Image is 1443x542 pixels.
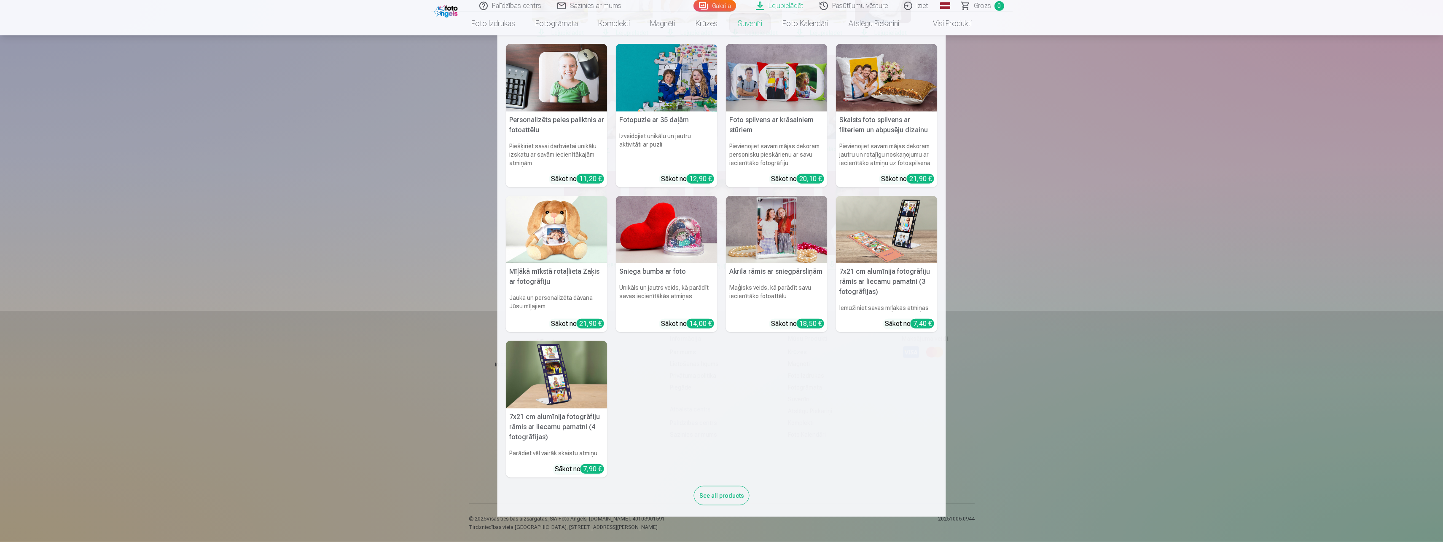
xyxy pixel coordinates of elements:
img: 7x21 cm alumīnija fotogrāfiju rāmis ar liecamu pamatni (4 fotogrāfijas) [506,341,607,409]
span: Grozs [974,1,991,11]
h5: Akrila rāmis ar sniegpārsliņām [726,263,828,280]
img: Mīļākā mīkstā rotaļlieta Zaķis ar fotogrāfiju [506,196,607,264]
img: Akrila rāmis ar sniegpārsliņām [726,196,828,264]
a: Atslēgu piekariņi [838,12,909,35]
h5: Mīļākā mīkstā rotaļlieta Zaķis ar fotogrāfiju [506,263,607,290]
img: Foto spilvens ar krāsainiem stūriem [726,44,828,112]
img: Skaists foto spilvens ar fliteriem un abpusēju dizainu [836,44,938,112]
div: Sākot no [661,319,714,329]
a: Foto izdrukas [461,12,525,35]
a: Fotopuzle ar 35 daļāmFotopuzle ar 35 daļāmIzveidojiet unikālu un jautru aktivitāti ar puzliSākot ... [616,44,717,187]
h5: 7x21 cm alumīnija fotogrāfiju rāmis ar liecamu pamatni (3 fotogrāfijas) [836,263,938,300]
div: See all products [694,486,750,505]
a: Akrila rāmis ar sniegpārsliņāmAkrila rāmis ar sniegpārsliņāmMaģisks veids, kā parādīt savu iecien... [726,196,828,333]
a: Krūzes [685,12,728,35]
h6: Pievienojiet savam mājas dekoram jautru un rotaļīgu noskaņojumu ar iecienītāko atmiņu uz fotospil... [836,139,938,171]
h6: Izveidojiet unikālu un jautru aktivitāti ar puzli [616,128,717,171]
a: See all products [694,491,750,499]
a: Komplekti [588,12,640,35]
a: Sniega bumba ar fotoSniega bumba ar fotoUnikāls un jautrs veids, kā parādīt savas iecienītākās at... [616,196,717,333]
h6: Piešķiriet savai darbvietai unikālu izskatu ar savām iecienītākajām atmiņām [506,139,607,171]
h5: Skaists foto spilvens ar fliteriem un abpusēju dizainu [836,112,938,139]
h6: Unikāls un jautrs veids, kā parādīt savas iecienītākās atmiņas [616,280,717,315]
h6: Jauka un personalizēta dāvana Jūsu mīļajiem [506,290,607,315]
a: Fotogrāmata [525,12,588,35]
div: 7,40 € [911,319,934,328]
div: 21,90 € [577,319,604,328]
h6: Iemūžiniet savas mīļākās atmiņas [836,300,938,315]
h5: Sniega bumba ar foto [616,263,717,280]
a: Visi produkti [909,12,982,35]
img: /fa1 [434,3,460,18]
h5: Foto spilvens ar krāsainiem stūriem [726,112,828,139]
h5: Personalizēts peles paliktnis ar fotoattēlu [506,112,607,139]
h5: Fotopuzle ar 35 daļām [616,112,717,128]
div: Sākot no [551,319,604,329]
a: Mīļākā mīkstā rotaļlieta Zaķis ar fotogrāfijuMīļākā mīkstā rotaļlieta Zaķis ar fotogrāfijuJauka u... [506,196,607,333]
div: Sākot no [551,174,604,184]
img: Sniega bumba ar foto [616,196,717,264]
img: Personalizēts peles paliktnis ar fotoattēlu [506,44,607,112]
div: 21,90 € [907,174,934,184]
a: Foto kalendāri [772,12,838,35]
div: 14,00 € [687,319,714,328]
a: Foto spilvens ar krāsainiem stūriemFoto spilvens ar krāsainiem stūriemPievienojiet savam mājas de... [726,44,828,187]
img: 7x21 cm alumīnija fotogrāfiju rāmis ar liecamu pamatni (3 fotogrāfijas) [836,196,938,264]
h6: Pievienojiet savam mājas dekoram personisku pieskārienu ar savu iecienītāko fotogrāfiju [726,139,828,171]
div: 12,90 € [687,174,714,184]
div: Sākot no [555,464,604,474]
div: 7,90 € [580,464,604,474]
h5: 7x21 cm alumīnija fotogrāfiju rāmis ar liecamu pamatni (4 fotogrāfijas) [506,409,607,446]
a: Skaists foto spilvens ar fliteriem un abpusēju dizainuSkaists foto spilvens ar fliteriem un abpus... [836,44,938,187]
div: 20,10 € [797,174,824,184]
span: 0 [994,1,1004,11]
h6: Maģisks veids, kā parādīt savu iecienītāko fotoattēlu [726,280,828,315]
a: Magnēti [640,12,685,35]
div: Sākot no [771,319,824,329]
a: Suvenīri [728,12,772,35]
a: 7x21 cm alumīnija fotogrāfiju rāmis ar liecamu pamatni (3 fotogrāfijas)7x21 cm alumīnija fotogrāf... [836,196,938,333]
a: 7x21 cm alumīnija fotogrāfiju rāmis ar liecamu pamatni (4 fotogrāfijas)7x21 cm alumīnija fotogrāf... [506,341,607,478]
div: Sākot no [881,174,934,184]
h6: Parādiet vēl vairāk skaistu atmiņu [506,446,607,461]
a: Personalizēts peles paliktnis ar fotoattēluPersonalizēts peles paliktnis ar fotoattēluPiešķiriet ... [506,44,607,187]
div: Sākot no [885,319,934,329]
div: Sākot no [771,174,824,184]
img: Fotopuzle ar 35 daļām [616,44,717,112]
div: 11,20 € [577,174,604,184]
div: 18,50 € [797,319,824,328]
div: Sākot no [661,174,714,184]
